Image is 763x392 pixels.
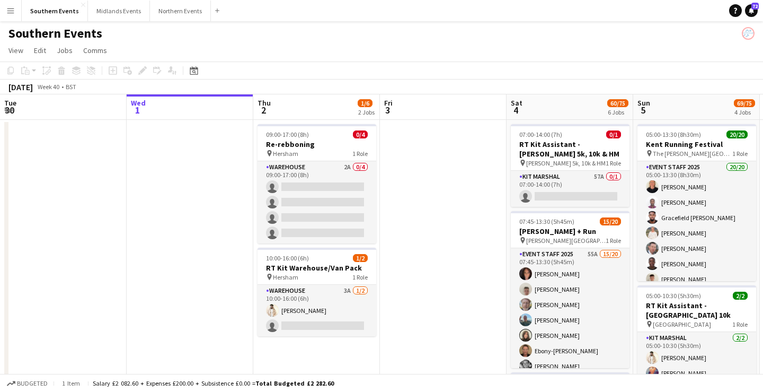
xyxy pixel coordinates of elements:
span: 1 Role [732,320,748,328]
span: 1 [129,104,146,116]
span: Thu [258,98,271,108]
app-user-avatar: RunThrough Events [742,27,755,40]
span: 05:00-10:30 (5h30m) [646,292,701,300]
span: 07:45-13:30 (5h45m) [519,217,574,225]
span: The [PERSON_NAME][GEOGRAPHIC_DATA] [653,150,732,158]
span: Hersham [273,150,298,158]
span: Hersham [273,273,298,281]
a: Comms [79,43,111,57]
span: 07:00-14:00 (7h) [519,130,562,138]
app-card-role: Kit Marshal2/205:00-10:30 (5h30m)[PERSON_NAME][PERSON_NAME] [637,332,756,384]
span: Budgeted [17,380,48,387]
span: Comms [83,46,107,55]
span: 69/75 [734,99,755,107]
span: [PERSON_NAME][GEOGRAPHIC_DATA], [GEOGRAPHIC_DATA], [GEOGRAPHIC_DATA] [526,237,606,245]
button: Southern Events [22,1,88,21]
div: BST [66,83,76,91]
div: Salary £2 082.60 + Expenses £200.00 + Subsistence £0.00 = [93,379,334,387]
app-card-role: Warehouse2A0/409:00-17:00 (8h) [258,161,376,243]
h3: [PERSON_NAME] + Run [511,227,629,236]
span: 1/6 [358,99,372,107]
span: 1 Role [606,159,621,167]
span: View [8,46,23,55]
app-job-card: 05:00-10:30 (5h30m)2/2RT Kit Assistant - [GEOGRAPHIC_DATA] 10k [GEOGRAPHIC_DATA]1 RoleKit Marshal... [637,285,756,384]
span: 1 item [58,379,84,387]
a: 72 [745,4,758,17]
span: 1 Role [352,150,368,158]
span: 1/2 [353,254,368,262]
span: 20/20 [726,130,748,138]
span: 0/1 [606,130,621,138]
span: Sat [511,98,522,108]
a: Edit [30,43,50,57]
span: 1 Role [352,273,368,281]
div: 6 Jobs [608,108,628,116]
span: [GEOGRAPHIC_DATA] [653,320,711,328]
span: 15/20 [600,217,621,225]
span: Sun [637,98,650,108]
app-job-card: 07:00-14:00 (7h)0/1RT Kit Assistant - [PERSON_NAME] 5k, 10k & HM [PERSON_NAME] 5k, 10k & HM1 Role... [511,124,629,207]
h3: Kent Running Festival [637,140,756,149]
div: [DATE] [8,82,33,92]
span: 10:00-16:00 (6h) [266,254,309,262]
span: [PERSON_NAME] 5k, 10k & HM [526,159,606,167]
span: 4 [509,104,522,116]
a: View [4,43,28,57]
span: 30 [3,104,16,116]
app-job-card: 10:00-16:00 (6h)1/2RT Kit Warehouse/Van Pack Hersham1 RoleWarehouse3A1/210:00-16:00 (6h)[PERSON_N... [258,248,376,336]
span: 5 [636,104,650,116]
h3: RT Kit Assistant - [GEOGRAPHIC_DATA] 10k [637,301,756,320]
h3: Re-rebboning [258,140,376,149]
span: Week 40 [35,83,61,91]
span: Tue [4,98,16,108]
span: 3 [383,104,393,116]
span: 2 [256,104,271,116]
app-card-role: Warehouse3A1/210:00-16:00 (6h)[PERSON_NAME] [258,285,376,336]
span: Jobs [57,46,73,55]
span: 0/4 [353,130,368,138]
app-job-card: 07:45-13:30 (5h45m)15/20[PERSON_NAME] + Run [PERSON_NAME][GEOGRAPHIC_DATA], [GEOGRAPHIC_DATA], [G... [511,211,629,368]
app-job-card: 05:00-13:30 (8h30m)20/20Kent Running Festival The [PERSON_NAME][GEOGRAPHIC_DATA]1 RoleEvent Staff... [637,124,756,281]
button: Northern Events [150,1,211,21]
span: 2/2 [733,292,748,300]
div: 2 Jobs [358,108,375,116]
a: Jobs [52,43,77,57]
span: 60/75 [607,99,628,107]
app-card-role: Kit Marshal57A0/107:00-14:00 (7h) [511,171,629,207]
span: Edit [34,46,46,55]
button: Midlands Events [88,1,150,21]
div: 4 Jobs [734,108,755,116]
span: Total Budgeted £2 282.60 [255,379,334,387]
span: Wed [131,98,146,108]
span: 1 Role [732,150,748,158]
button: Budgeted [5,378,49,389]
span: 09:00-17:00 (8h) [266,130,309,138]
span: 72 [751,3,759,10]
span: Fri [384,98,393,108]
h3: RT Kit Assistant - [PERSON_NAME] 5k, 10k & HM [511,140,629,159]
span: 05:00-13:30 (8h30m) [646,130,701,138]
span: 1 Role [606,237,621,245]
h1: Southern Events [8,25,102,41]
app-job-card: 09:00-17:00 (8h)0/4Re-rebboning Hersham1 RoleWarehouse2A0/409:00-17:00 (8h) [258,124,376,243]
h3: RT Kit Warehouse/Van Pack [258,263,376,273]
